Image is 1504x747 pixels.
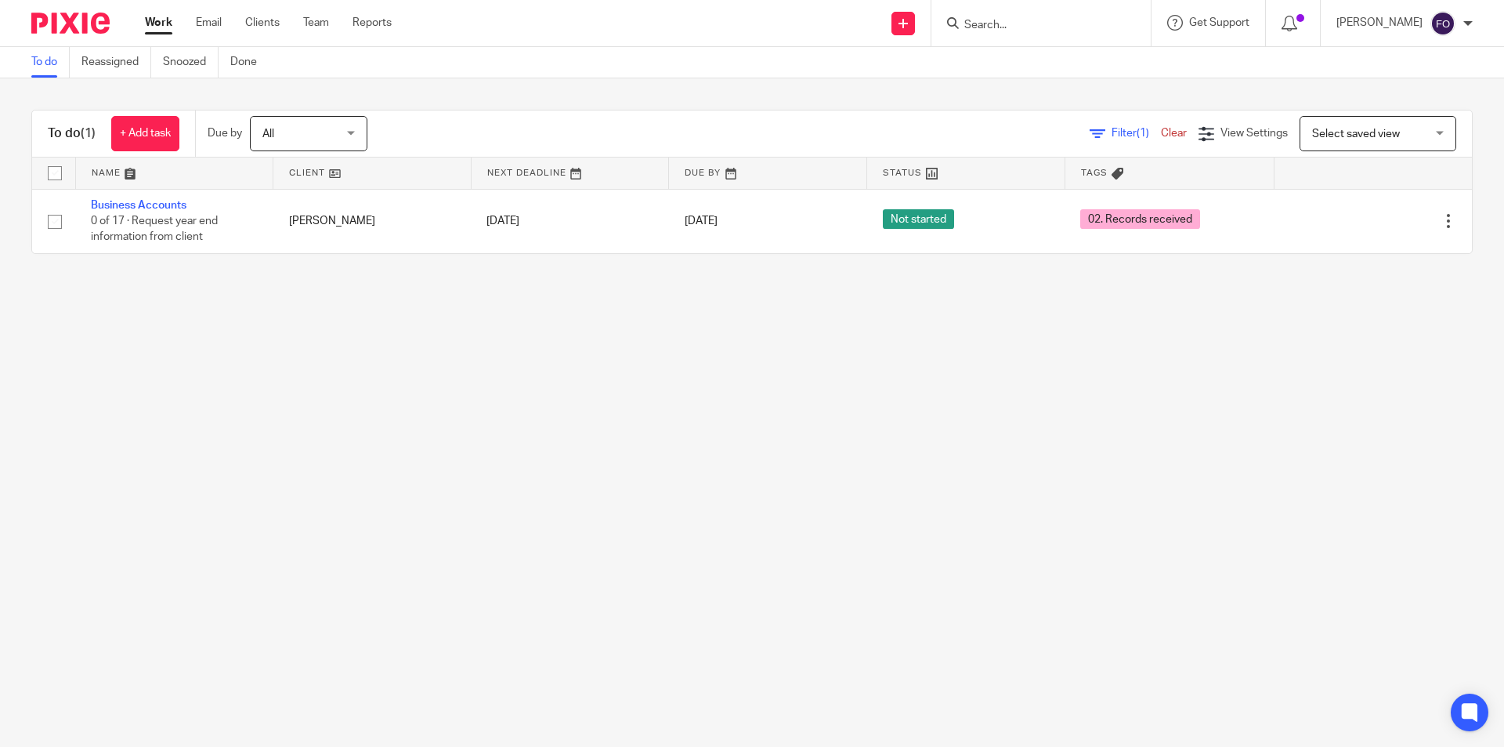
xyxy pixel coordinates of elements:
a: Reports [352,15,392,31]
span: Tags [1081,169,1108,177]
a: Clients [245,15,280,31]
span: (1) [81,127,96,140]
span: (1) [1137,128,1149,139]
a: Business Accounts [91,200,186,211]
a: Snoozed [163,47,219,78]
a: Clear [1161,128,1187,139]
td: [DATE] [471,189,669,253]
a: Done [230,47,269,78]
img: svg%3E [1430,11,1455,36]
span: 0 of 17 · Request year end information from client [91,216,218,243]
span: Select saved view [1312,129,1400,140]
a: Work [145,15,172,31]
span: View Settings [1220,128,1288,139]
span: All [262,129,274,140]
span: Get Support [1189,17,1249,28]
p: Due by [208,125,242,141]
p: [PERSON_NAME] [1336,15,1423,31]
img: Pixie [31,13,110,34]
span: Not started [883,209,954,229]
a: To do [31,47,70,78]
a: Email [196,15,222,31]
a: Team [303,15,329,31]
td: [PERSON_NAME] [273,189,472,253]
span: 02. Records received [1080,209,1200,229]
h1: To do [48,125,96,142]
input: Search [963,19,1104,33]
a: + Add task [111,116,179,151]
span: [DATE] [685,216,718,227]
a: Reassigned [81,47,151,78]
span: Filter [1112,128,1161,139]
